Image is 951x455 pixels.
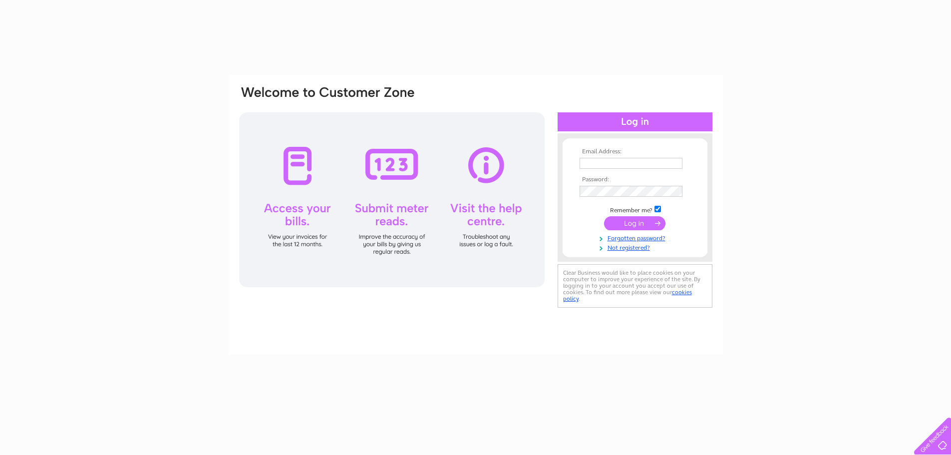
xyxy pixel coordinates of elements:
a: Forgotten password? [580,233,693,242]
a: cookies policy [563,289,692,302]
td: Remember me? [577,204,693,214]
div: Clear Business would like to place cookies on your computer to improve your experience of the sit... [558,264,712,308]
a: Not registered? [580,242,693,252]
input: Submit [604,216,665,230]
th: Email Address: [577,148,693,155]
th: Password: [577,176,693,183]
